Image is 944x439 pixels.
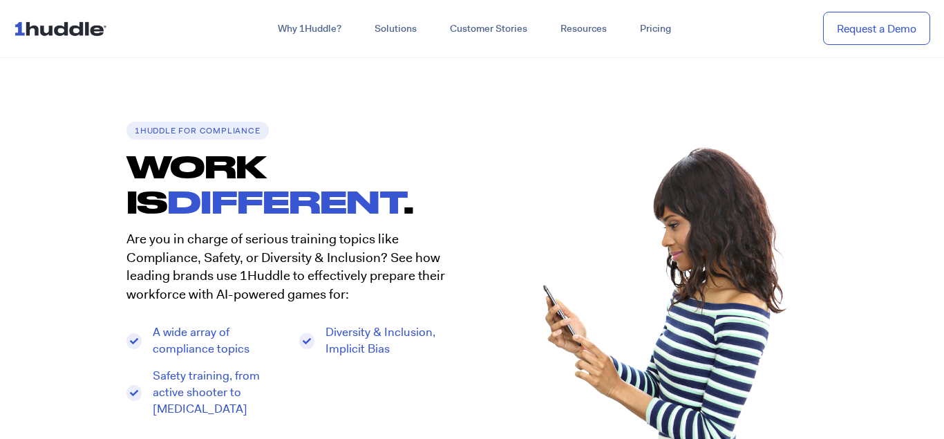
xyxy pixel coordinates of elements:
a: Solutions [358,17,433,41]
a: Request a Demo [823,12,930,46]
span: A wide array of compliance topics [149,324,286,357]
span: Diversity & Inclusion, Implicit Bias [322,324,459,357]
a: Pricing [623,17,688,41]
a: Resources [544,17,623,41]
h1: WORK IS . [126,149,472,220]
a: Why 1Huddle? [261,17,358,41]
p: Are you in charge of serious training topics like Compliance, Safety, or Diversity & Inclusion? S... [126,230,458,303]
img: ... [14,15,113,41]
h6: 1Huddle for COMPLIANCE [126,122,269,140]
a: Customer Stories [433,17,544,41]
span: DIFFERENT [167,183,403,219]
span: Safety training, from active shooter to [MEDICAL_DATA] [149,368,286,417]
